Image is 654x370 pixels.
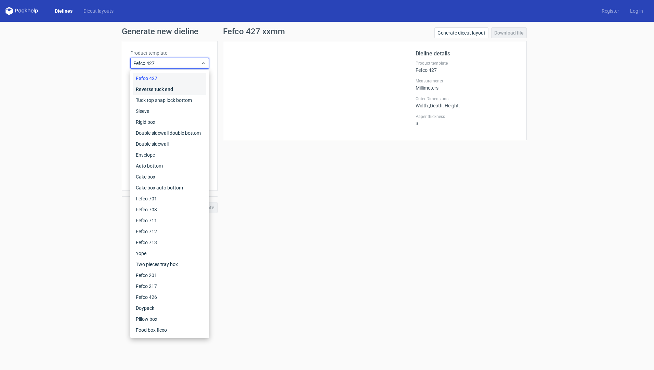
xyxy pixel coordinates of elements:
[416,78,518,91] div: Millimeters
[416,61,518,66] label: Product template
[416,96,518,102] label: Outer Dimensions
[133,182,206,193] div: Cake box auto bottom
[122,27,532,36] h1: Generate new dieline
[223,27,285,36] h1: Fefco 427 xxmm
[133,138,206,149] div: Double sidewall
[625,8,649,14] a: Log in
[416,78,518,84] label: Measurements
[133,292,206,303] div: Fefco 426
[133,237,206,248] div: Fefco 713
[130,50,209,56] label: Product template
[133,193,206,204] div: Fefco 701
[133,226,206,237] div: Fefco 712
[416,114,518,126] div: 3
[133,248,206,259] div: Yope
[434,27,488,38] a: Generate diecut layout
[133,128,206,138] div: Double sidewall double bottom
[133,215,206,226] div: Fefco 711
[133,204,206,215] div: Fefco 703
[596,8,625,14] a: Register
[416,61,518,73] div: Fefco 427
[133,303,206,314] div: Doypack
[416,103,429,108] span: Width :
[133,117,206,128] div: Rigid box
[133,281,206,292] div: Fefco 217
[133,106,206,117] div: Sleeve
[444,103,460,108] span: , Height :
[133,314,206,325] div: Pillow box
[133,73,206,84] div: Fefco 427
[133,60,201,67] span: Fefco 427
[78,8,119,14] a: Diecut layouts
[416,50,518,58] h2: Dieline details
[133,325,206,335] div: Food box flexo
[133,149,206,160] div: Envelope
[429,103,444,108] span: , Depth :
[133,95,206,106] div: Tuck top snap lock bottom
[133,84,206,95] div: Reverse tuck end
[133,171,206,182] div: Cake box
[133,259,206,270] div: Two pieces tray box
[416,114,518,119] label: Paper thickness
[49,8,78,14] a: Dielines
[133,270,206,281] div: Fefco 201
[133,160,206,171] div: Auto bottom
